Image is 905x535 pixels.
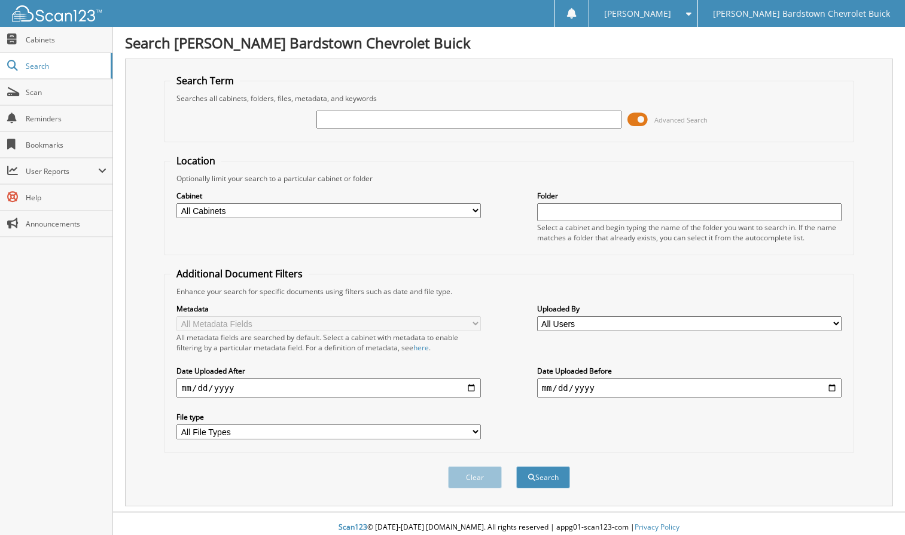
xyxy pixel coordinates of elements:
[176,304,481,314] label: Metadata
[170,267,309,280] legend: Additional Document Filters
[176,378,481,398] input: start
[635,522,679,532] a: Privacy Policy
[339,522,367,532] span: Scan123
[516,466,570,488] button: Search
[170,154,221,167] legend: Location
[125,33,893,53] h1: Search [PERSON_NAME] Bardstown Chevrolet Buick
[176,412,481,422] label: File type
[26,114,106,124] span: Reminders
[537,304,842,314] label: Uploaded By
[170,74,240,87] legend: Search Term
[654,115,708,124] span: Advanced Search
[604,10,671,17] span: [PERSON_NAME]
[26,35,106,45] span: Cabinets
[12,5,102,22] img: scan123-logo-white.svg
[170,173,848,184] div: Optionally limit your search to a particular cabinet or folder
[26,61,105,71] span: Search
[713,10,890,17] span: [PERSON_NAME] Bardstown Chevrolet Buick
[26,140,106,150] span: Bookmarks
[26,87,106,97] span: Scan
[537,222,842,243] div: Select a cabinet and begin typing the name of the folder you want to search in. If the name match...
[170,286,848,296] div: Enhance your search for specific documents using filters such as date and file type.
[170,93,848,103] div: Searches all cabinets, folders, files, metadata, and keywords
[537,378,842,398] input: end
[537,366,842,376] label: Date Uploaded Before
[26,219,106,229] span: Announcements
[176,366,481,376] label: Date Uploaded After
[448,466,502,488] button: Clear
[413,343,429,353] a: here
[26,166,98,176] span: User Reports
[176,191,481,201] label: Cabinet
[537,191,842,201] label: Folder
[26,192,106,203] span: Help
[176,332,481,353] div: All metadata fields are searched by default. Select a cabinet with metadata to enable filtering b...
